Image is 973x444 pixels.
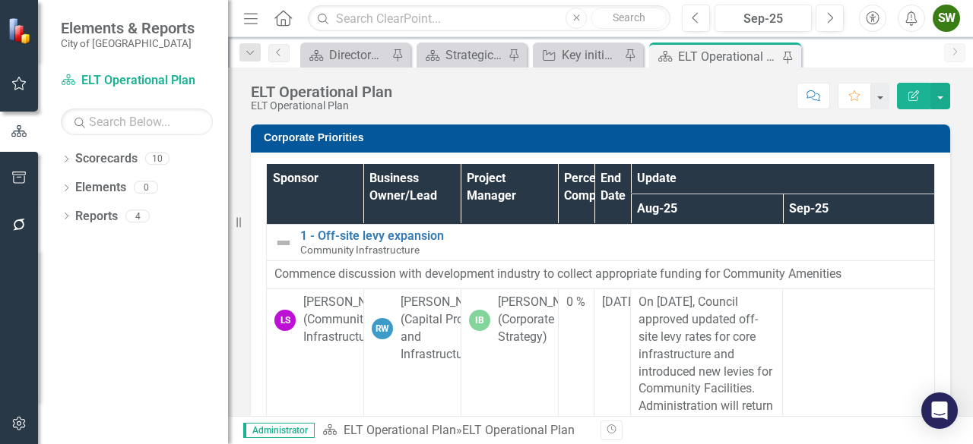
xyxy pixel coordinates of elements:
div: Open Intercom Messenger [921,392,958,429]
a: ELT Operational Plan [61,72,213,90]
td: Double-Click to Edit [267,261,935,289]
div: LS [274,310,296,331]
a: Elements [75,179,126,197]
div: [PERSON_NAME] (Corporate Strategy) [498,294,589,346]
div: IB [469,310,490,331]
small: City of [GEOGRAPHIC_DATA] [61,37,195,49]
div: 10 [145,153,170,165]
span: Administrator [243,423,315,438]
img: ClearPoint Strategy [8,17,34,43]
div: ELT Operational Plan [251,83,392,100]
span: Search [613,11,645,24]
div: Strategic Dashboard [445,46,504,65]
button: Sep-25 [715,5,812,32]
div: 0 % [566,294,587,311]
button: Search [591,8,667,29]
span: Commence discussion with development industry to collect appropriate funding for Community Amenities [274,266,841,281]
a: Key initiatives supporting Council's focus areas [537,46,620,65]
div: Key initiatives supporting Council's focus areas [562,46,620,65]
input: Search Below... [61,109,213,135]
a: Reports [75,208,118,225]
div: Directorate Action Plan [329,46,388,65]
button: SW [933,5,960,32]
div: ELT Operational Plan [678,47,778,66]
a: Scorecards [75,150,138,168]
div: Sep-25 [720,10,807,28]
div: » [322,422,589,439]
td: Double-Click to Edit Right Click for Context Menu [267,225,935,261]
div: [PERSON_NAME] (Capital Projects and Infrastructure) [401,294,492,363]
div: RW [372,318,393,339]
div: ELT Operational Plan [462,423,575,437]
div: [PERSON_NAME] (Community Infrastructure) [303,294,395,346]
div: 4 [125,209,150,222]
a: Strategic Dashboard [420,46,504,65]
a: ELT Operational Plan [344,423,456,437]
img: Not Defined [274,234,293,252]
a: 1 - Off-site levy expansion [300,229,927,243]
span: Elements & Reports [61,19,195,37]
input: Search ClearPoint... [308,5,670,32]
span: [DATE] [602,294,638,309]
h3: Corporate Priorities [264,132,943,143]
a: Directorate Action Plan [304,46,388,65]
div: 0 [134,181,158,194]
div: ELT Operational Plan [251,100,392,112]
span: Community Infrastructure [300,244,420,256]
